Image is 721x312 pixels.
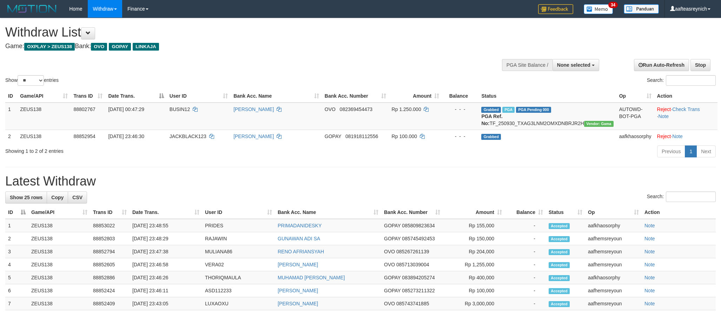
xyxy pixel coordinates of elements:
th: Bank Acc. Number: activate to sort column ascending [322,90,389,103]
th: Amount: activate to sort column ascending [443,206,505,219]
input: Search: [666,75,716,86]
td: [DATE] 23:48:29 [130,232,202,245]
a: Note [658,113,669,119]
span: Copy 085267261139 to clipboard [396,249,429,254]
td: 5 [5,271,28,284]
span: OVO [325,106,336,112]
th: Date Trans.: activate to sort column ascending [130,206,202,219]
td: [DATE] 23:46:58 [130,258,202,271]
div: - - - [445,133,476,140]
td: ZEUS138 [28,245,90,258]
a: Note [672,134,683,139]
a: Previous [657,145,685,157]
td: ZEUS138 [28,219,90,232]
span: OVO [384,262,395,267]
th: Bank Acc. Number: activate to sort column ascending [381,206,443,219]
h4: Game: Bank: [5,43,474,50]
td: 88852886 [90,271,130,284]
td: · · [654,103,717,130]
td: AUTOWD-BOT-PGA [616,103,654,130]
span: CSV [72,195,82,200]
a: Note [644,236,655,241]
th: Date Trans.: activate to sort column descending [105,90,166,103]
th: Bank Acc. Name: activate to sort column ascending [275,206,381,219]
a: Next [696,145,716,157]
a: Reject [657,106,671,112]
td: aafkhaosorphy [616,130,654,143]
span: Accepted [549,275,570,281]
td: 7 [5,297,28,310]
div: Showing 1 to 2 of 2 entries [5,145,295,155]
h1: Withdraw List [5,25,474,39]
td: ZEUS138 [17,103,71,130]
label: Search: [647,191,716,202]
a: Note [644,223,655,228]
th: User ID: activate to sort column ascending [202,206,275,219]
span: LINKAJA [133,43,159,51]
span: OVO [384,249,395,254]
span: Marked by aafsreyleap [502,107,515,113]
td: Rp 3,000,000 [443,297,505,310]
td: 1 [5,103,17,130]
td: - [505,297,546,310]
td: - [505,232,546,245]
a: Note [644,301,655,306]
td: Rp 150,000 [443,232,505,245]
a: Check Trans [672,106,700,112]
span: GOPAY [384,236,401,241]
th: Game/API: activate to sort column ascending [17,90,71,103]
a: Copy [47,191,68,203]
td: 2 [5,232,28,245]
span: Copy 081918112556 to clipboard [345,134,378,139]
span: GOPAY [109,43,131,51]
th: ID [5,90,17,103]
input: Search: [666,191,716,202]
span: Grabbed [481,107,501,113]
th: Action [654,90,717,103]
th: Op: activate to sort column ascending [585,206,642,219]
span: Copy 085745492453 to clipboard [402,236,435,241]
td: MULIANA86 [202,245,275,258]
img: MOTION_logo.png [5,4,59,14]
th: Trans ID: activate to sort column ascending [71,90,105,103]
td: aafhemsreyoun [585,232,642,245]
span: Accepted [549,223,570,229]
th: Status: activate to sort column ascending [546,206,585,219]
span: GOPAY [384,275,401,280]
td: ZEUS138 [28,271,90,284]
td: [DATE] 23:43:05 [130,297,202,310]
td: VERA02 [202,258,275,271]
a: Stop [690,59,710,71]
a: 1 [685,145,697,157]
td: Rp 100,000 [443,284,505,297]
td: 88852803 [90,232,130,245]
span: None selected [557,62,590,68]
label: Show entries [5,75,59,86]
a: Note [644,275,655,280]
span: Copy 085743741885 to clipboard [396,301,429,306]
th: ID: activate to sort column descending [5,206,28,219]
span: 34 [608,2,618,8]
a: RENO AFRIANSYAH [278,249,324,254]
span: OVO [384,301,395,306]
span: Show 25 rows [10,195,42,200]
td: Rp 155,000 [443,219,505,232]
span: GOPAY [384,288,401,293]
td: 1 [5,219,28,232]
td: aafhemsreyoun [585,297,642,310]
span: GOPAY [384,223,401,228]
span: Accepted [549,262,570,268]
td: TF_250930_TXAG3LNM2OMXDNBRJR2H [478,103,616,130]
th: Op: activate to sort column ascending [616,90,654,103]
span: Copy 083894205274 to clipboard [402,275,435,280]
td: - [505,245,546,258]
td: aafkhaosorphy [585,219,642,232]
th: Bank Acc. Name: activate to sort column ascending [231,90,322,103]
td: 4 [5,258,28,271]
td: - [505,219,546,232]
span: Accepted [549,249,570,255]
span: Copy 082369454473 to clipboard [340,106,372,112]
a: MUHAMAD [PERSON_NAME] [278,275,345,280]
th: Status [478,90,616,103]
td: · [654,130,717,143]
